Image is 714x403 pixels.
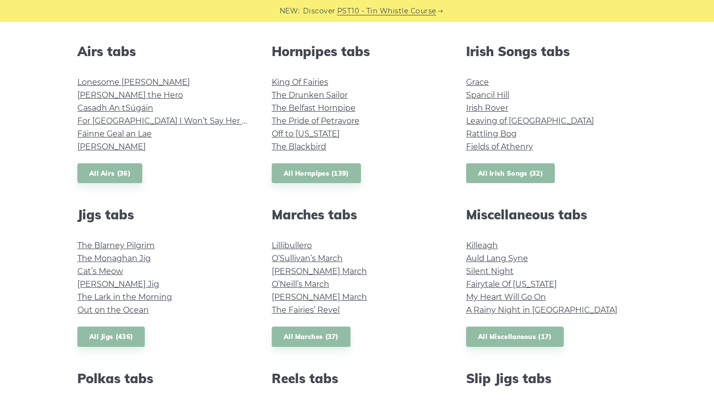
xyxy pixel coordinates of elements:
[466,44,637,59] h2: Irish Songs tabs
[272,279,329,289] a: O’Neill’s March
[466,90,509,100] a: Spancil Hill
[272,163,361,184] a: All Hornpipes (139)
[272,371,442,386] h2: Reels tabs
[466,254,528,263] a: Auld Lang Syne
[77,305,149,315] a: Out on the Ocean
[466,371,637,386] h2: Slip Jigs tabs
[272,116,359,126] a: The Pride of Petravore
[466,267,514,276] a: Silent Night
[77,327,145,347] a: All Jigs (436)
[280,5,300,17] span: NEW:
[466,77,489,87] a: Grace
[77,129,152,138] a: Fáinne Geal an Lae
[77,371,248,386] h2: Polkas tabs
[466,305,617,315] a: A Rainy Night in [GEOGRAPHIC_DATA]
[272,254,343,263] a: O’Sullivan’s March
[466,116,594,126] a: Leaving of [GEOGRAPHIC_DATA]
[77,254,151,263] a: The Monaghan Jig
[466,292,546,302] a: My Heart Will Go On
[77,292,172,302] a: The Lark in the Morning
[272,267,367,276] a: [PERSON_NAME] March
[272,327,351,347] a: All Marches (37)
[272,103,356,113] a: The Belfast Hornpipe
[77,279,159,289] a: [PERSON_NAME] Jig
[77,163,142,184] a: All Airs (36)
[466,279,557,289] a: Fairytale Of [US_STATE]
[272,44,442,59] h2: Hornpipes tabs
[337,5,436,17] a: PST10 - Tin Whistle Course
[466,327,564,347] a: All Miscellaneous (17)
[77,267,123,276] a: Cat’s Meow
[77,77,190,87] a: Lonesome [PERSON_NAME]
[77,90,183,100] a: [PERSON_NAME] the Hero
[272,207,442,222] h2: Marches tabs
[77,116,266,126] a: For [GEOGRAPHIC_DATA] I Won’t Say Her Name
[272,305,340,315] a: The Fairies’ Revel
[272,241,312,250] a: Lillibullero
[303,5,336,17] span: Discover
[77,142,146,151] a: [PERSON_NAME]
[466,129,517,138] a: Rattling Bog
[466,142,533,151] a: Fields of Athenry
[77,103,153,113] a: Casadh An tSúgáin
[272,90,348,100] a: The Drunken Sailor
[466,207,637,222] h2: Miscellaneous tabs
[272,77,328,87] a: King Of Fairies
[466,163,555,184] a: All Irish Songs (32)
[272,142,326,151] a: The Blackbird
[466,241,498,250] a: Killeagh
[77,44,248,59] h2: Airs tabs
[466,103,508,113] a: Irish Rover
[272,129,340,138] a: Off to [US_STATE]
[272,292,367,302] a: [PERSON_NAME] March
[77,207,248,222] h2: Jigs tabs
[77,241,155,250] a: The Blarney Pilgrim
